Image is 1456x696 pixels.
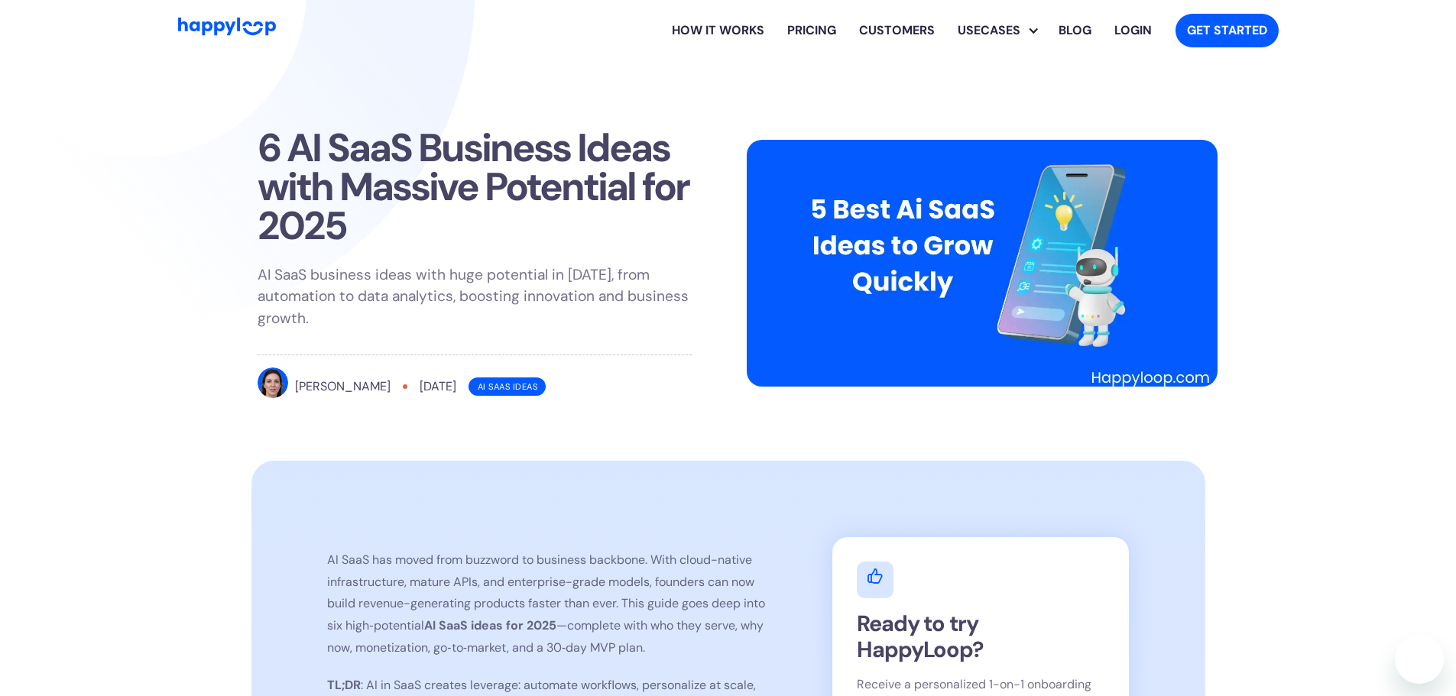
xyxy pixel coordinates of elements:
h2: Ready to try HappyLoop? [857,610,1104,663]
a: Learn how HappyLoop works [848,6,946,55]
a: Go to Home Page [178,18,276,43]
iframe: Button to launch messaging window [1395,635,1444,684]
a: Learn how HappyLoop works [660,6,776,55]
a: Log in to your HappyLoop account [1103,6,1163,55]
a: View HappyLoop pricing plans [776,6,848,55]
a: Visit the HappyLoop blog for insights [1047,6,1103,55]
span: AI SaaS has moved from buzzword to business backbone. With cloud-native infrastructure, mature AP... [327,552,765,633]
strong: AI SaaS ideas for 2025 [424,617,556,633]
div: Usecases [946,21,1032,40]
div: Usecases [958,6,1047,55]
img: HappyLoop Logo [178,18,276,35]
a: Get started with HappyLoop [1176,14,1279,47]
p: AI SaaS business ideas with huge potential in [DATE], from automation to data analytics, boosting... [258,264,692,330]
div: [PERSON_NAME] [295,377,391,396]
div: [DATE] [420,377,456,396]
div: Ai SaaS Ideas [469,377,546,395]
div: Explore HappyLoop use cases [946,6,1047,55]
h1: 6 AI SaaS Business Ideas with Massive Potential for 2025 [258,128,692,246]
strong: TL;DR [327,677,361,693]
